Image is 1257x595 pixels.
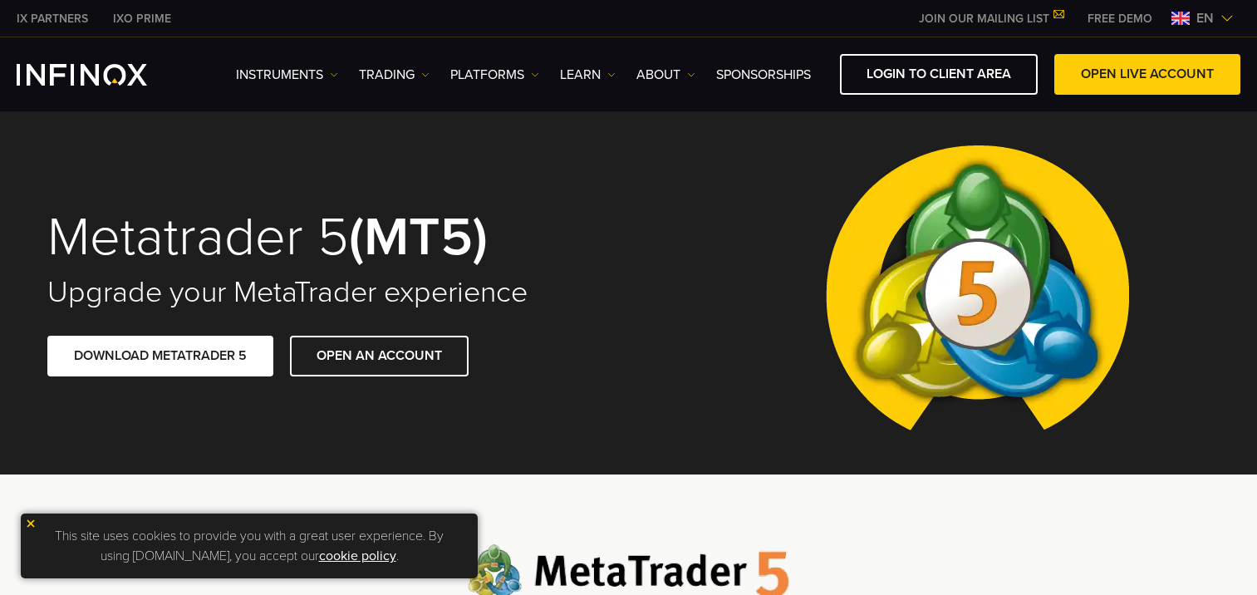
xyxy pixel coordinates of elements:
a: JOIN OUR MAILING LIST [906,12,1075,26]
a: ABOUT [636,65,695,85]
img: yellow close icon [25,518,37,529]
p: This site uses cookies to provide you with a great user experience. By using [DOMAIN_NAME], you a... [29,522,469,570]
strong: (MT5) [349,204,488,270]
a: INFINOX Logo [17,64,186,86]
a: PLATFORMS [450,65,539,85]
a: INFINOX MENU [1075,10,1165,27]
a: Learn [560,65,616,85]
h2: Upgrade your MetaTrader experience [47,274,606,311]
h1: Metatrader 5 [47,209,606,266]
a: LOGIN TO CLIENT AREA [840,54,1038,95]
a: DOWNLOAD METATRADER 5 [47,336,273,376]
a: OPEN AN ACCOUNT [290,336,469,376]
a: OPEN LIVE ACCOUNT [1054,54,1240,95]
img: Meta Trader 5 [813,111,1142,475]
a: TRADING [359,65,430,85]
a: Instruments [236,65,338,85]
a: SPONSORSHIPS [716,65,811,85]
a: INFINOX [4,10,101,27]
a: INFINOX [101,10,184,27]
a: cookie policy [319,548,396,564]
span: en [1190,8,1220,28]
